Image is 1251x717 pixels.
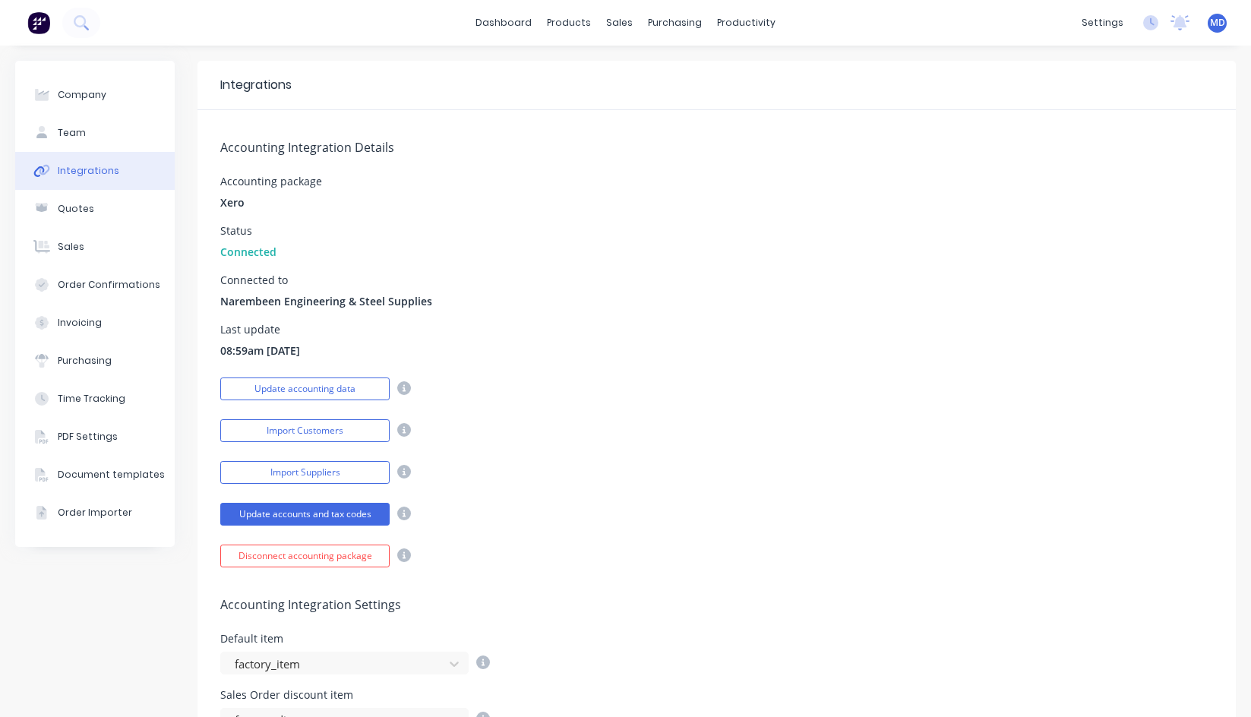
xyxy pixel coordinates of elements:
div: Company [58,88,106,102]
button: Import Customers [220,419,390,442]
div: Order Importer [58,506,132,520]
h5: Accounting Integration Details [220,141,1213,155]
button: Time Tracking [15,380,175,418]
button: Sales [15,228,175,266]
h5: Accounting Integration Settings [220,598,1213,612]
div: products [539,11,599,34]
div: Last update [220,324,300,335]
div: Invoicing [58,316,102,330]
span: MD [1210,16,1225,30]
span: 08:59am [DATE] [220,343,300,358]
button: Integrations [15,152,175,190]
button: Update accounts and tax codes [220,503,390,526]
button: Disconnect accounting package [220,545,390,567]
div: Team [58,126,86,140]
div: Default item [220,633,490,644]
div: Sales [58,240,84,254]
div: sales [599,11,640,34]
button: Update accounting data [220,377,390,400]
button: Order Confirmations [15,266,175,304]
div: Integrations [58,164,119,178]
div: Quotes [58,202,94,216]
button: Team [15,114,175,152]
div: Status [220,226,276,236]
button: Purchasing [15,342,175,380]
div: productivity [709,11,783,34]
a: dashboard [468,11,539,34]
div: Time Tracking [58,392,125,406]
div: purchasing [640,11,709,34]
div: Document templates [58,468,165,482]
span: Connected [220,244,276,260]
span: Narembeen Engineering & Steel Supplies [220,293,432,309]
button: Order Importer [15,494,175,532]
div: Integrations [220,76,292,94]
button: Quotes [15,190,175,228]
div: Purchasing [58,354,112,368]
button: Invoicing [15,304,175,342]
button: PDF Settings [15,418,175,456]
div: settings [1074,11,1131,34]
img: Factory [27,11,50,34]
div: Sales Order discount item [220,690,490,700]
div: PDF Settings [58,430,118,444]
div: Connected to [220,275,432,286]
button: Company [15,76,175,114]
span: Xero [220,194,245,210]
div: Accounting package [220,176,322,187]
button: Document templates [15,456,175,494]
div: Order Confirmations [58,278,160,292]
button: Import Suppliers [220,461,390,484]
